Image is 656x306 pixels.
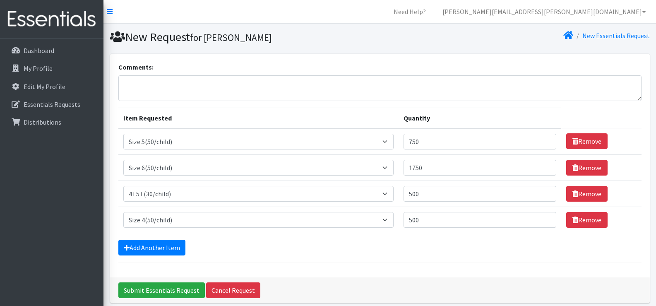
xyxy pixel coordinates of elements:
[387,3,433,20] a: Need Help?
[24,46,54,55] p: Dashboard
[3,60,100,77] a: My Profile
[24,82,65,91] p: Edit My Profile
[566,212,608,228] a: Remove
[190,31,272,43] small: for [PERSON_NAME]
[3,78,100,95] a: Edit My Profile
[3,42,100,59] a: Dashboard
[566,133,608,149] a: Remove
[24,118,61,126] p: Distributions
[118,108,399,128] th: Item Requested
[118,282,205,298] input: Submit Essentials Request
[110,30,377,44] h1: New Request
[118,240,185,255] a: Add Another Item
[436,3,653,20] a: [PERSON_NAME][EMAIL_ADDRESS][PERSON_NAME][DOMAIN_NAME]
[399,108,561,128] th: Quantity
[24,64,53,72] p: My Profile
[24,100,80,108] p: Essentials Requests
[3,5,100,33] img: HumanEssentials
[566,186,608,202] a: Remove
[566,160,608,176] a: Remove
[3,114,100,130] a: Distributions
[3,96,100,113] a: Essentials Requests
[206,282,260,298] a: Cancel Request
[582,31,650,40] a: New Essentials Request
[118,62,154,72] label: Comments:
